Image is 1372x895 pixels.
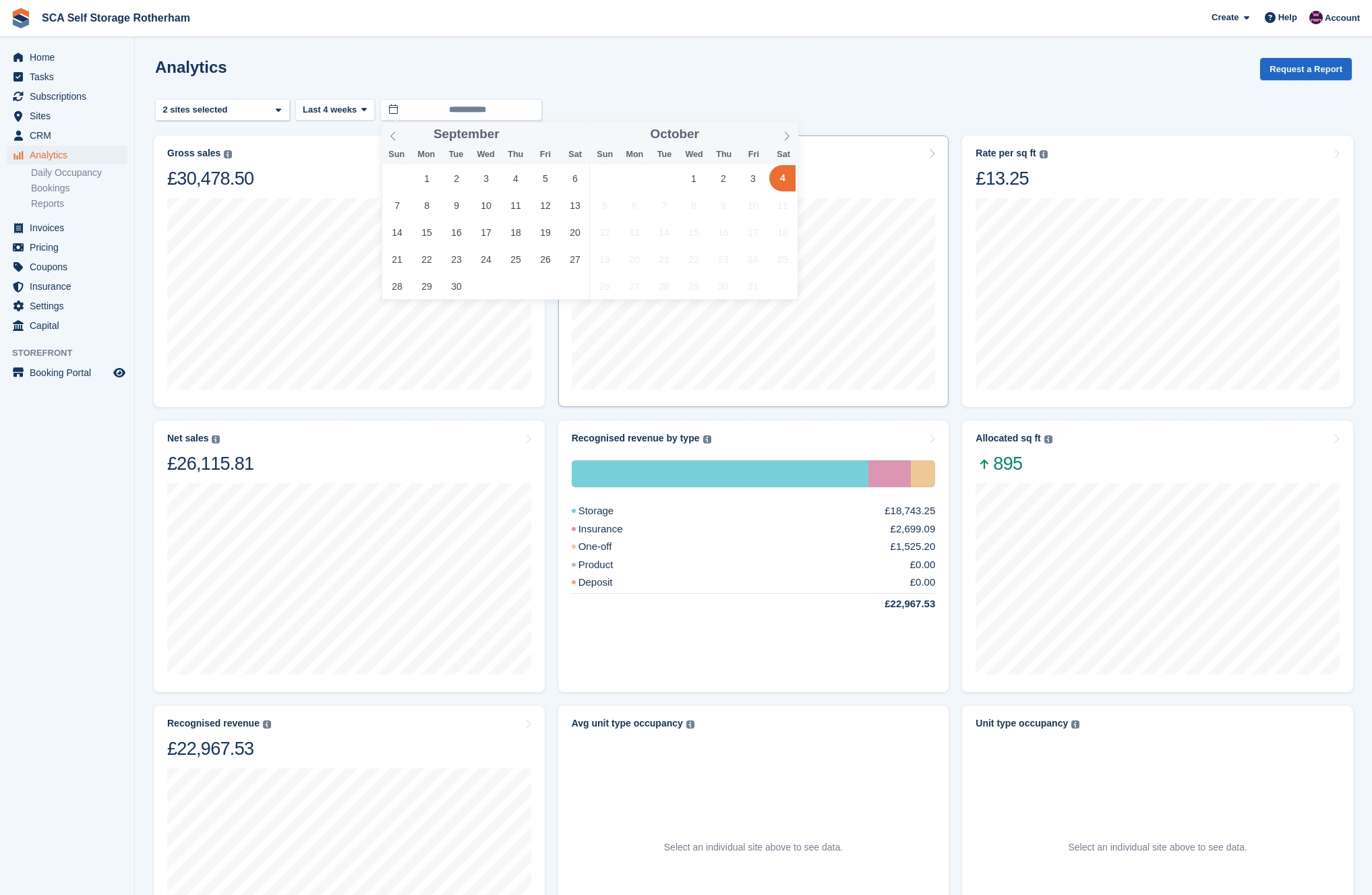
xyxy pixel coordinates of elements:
[976,433,1040,444] div: Allocated sq ft
[740,219,766,245] span: October 17, 2025
[562,192,588,218] span: September 13, 2025
[621,219,647,245] span: October 13, 2025
[414,165,440,191] span: September 1, 2025
[592,273,618,299] span: October 26, 2025
[910,557,936,573] div: £0.00
[680,273,707,299] span: October 29, 2025
[31,166,127,179] a: Daily Occupancy
[680,165,707,191] span: October 1, 2025
[976,452,1052,475] span: 895
[740,192,766,218] span: October 10, 2025
[212,435,220,443] img: icon-info-grey-7440780725fd019a000dd9b08b2336e03edf1995a4989e88bcd33f0948082b44.svg
[769,165,796,191] span: October 4, 2025
[740,165,766,191] span: October 3, 2025
[471,150,501,159] span: Wed
[30,316,111,335] span: Capital
[31,197,127,210] a: Reports
[572,539,645,555] div: One-off
[649,150,679,159] span: Tue
[441,150,471,159] span: Tue
[572,503,647,519] div: Storage
[7,363,127,382] a: menu
[562,246,588,272] span: September 27, 2025
[740,246,766,272] span: October 24, 2025
[572,575,645,590] div: Deposit
[414,192,440,218] span: September 8, 2025
[414,219,440,245] span: September 15, 2025
[532,246,558,272] span: September 26, 2025
[1278,11,1297,24] span: Help
[1040,150,1048,158] img: icon-info-grey-7440780725fd019a000dd9b08b2336e03edf1995a4989e88bcd33f0948082b44.svg
[651,246,677,272] span: October 21, 2025
[686,720,694,729] img: icon-info-grey-7440780725fd019a000dd9b08b2336e03edf1995a4989e88bcd33f0948082b44.svg
[7,257,127,276] a: menu
[263,720,271,729] img: icon-info-grey-7440780725fd019a000dd9b08b2336e03edf1995a4989e88bcd33f0948082b44.svg
[562,165,588,191] span: September 6, 2025
[7,277,127,296] a: menu
[30,126,111,145] span: CRM
[384,246,411,272] span: September 21, 2025
[503,219,529,245] span: September 18, 2025
[572,557,646,573] div: Product
[7,126,127,145] a: menu
[572,522,655,537] div: Insurance
[664,840,843,855] p: Select an individual site above to see data.
[411,150,441,159] span: Mon
[621,246,647,272] span: October 20, 2025
[891,522,936,537] div: £2,699.09
[384,273,411,299] span: September 28, 2025
[382,150,411,159] span: Sun
[500,127,542,142] input: Year
[31,182,127,195] a: Bookings
[30,257,111,276] span: Coupons
[473,246,500,272] span: September 24, 2025
[7,106,127,125] a: menu
[710,192,736,218] span: October 9, 2025
[651,273,677,299] span: October 28, 2025
[699,127,742,142] input: Year
[590,150,620,159] span: Sun
[910,575,936,590] div: £0.00
[167,452,253,475] div: £26,115.81
[651,128,699,141] span: October
[592,246,618,272] span: October 19, 2025
[384,192,411,218] span: September 7, 2025
[30,363,111,382] span: Booking Portal
[167,148,220,159] div: Gross sales
[592,219,618,245] span: October 12, 2025
[30,218,111,237] span: Invoices
[680,219,707,245] span: October 15, 2025
[414,246,440,272] span: September 22, 2025
[30,146,111,164] span: Analytics
[414,273,440,299] span: September 29, 2025
[1325,11,1360,25] span: Account
[7,146,127,164] a: menu
[303,103,357,117] span: Last 4 weeks
[1044,435,1052,443] img: icon-info-grey-7440780725fd019a000dd9b08b2336e03edf1995a4989e88bcd33f0948082b44.svg
[503,165,529,191] span: September 4, 2025
[503,246,529,272] span: September 25, 2025
[703,435,711,443] img: icon-info-grey-7440780725fd019a000dd9b08b2336e03edf1995a4989e88bcd33f0948082b44.svg
[30,277,111,296] span: Insurance
[30,297,111,315] span: Settings
[1071,720,1079,729] img: icon-info-grey-7440780725fd019a000dd9b08b2336e03edf1995a4989e88bcd33f0948082b44.svg
[7,316,127,335] a: menu
[531,150,560,159] span: Fri
[769,219,796,245] span: October 18, 2025
[769,246,796,272] span: October 25, 2025
[167,737,271,760] div: £22,967.53
[473,192,500,218] span: September 10, 2025
[167,167,253,190] div: £30,478.50
[503,192,529,218] span: September 11, 2025
[444,192,470,218] span: September 9, 2025
[444,273,470,299] span: September 30, 2025
[562,219,588,245] span: September 20, 2025
[30,67,111,86] span: Tasks
[30,87,111,106] span: Subscriptions
[621,192,647,218] span: October 6, 2025
[7,218,127,237] a: menu
[12,346,134,360] span: Storefront
[572,460,868,487] div: Storage
[680,192,707,218] span: October 8, 2025
[167,433,208,444] div: Net sales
